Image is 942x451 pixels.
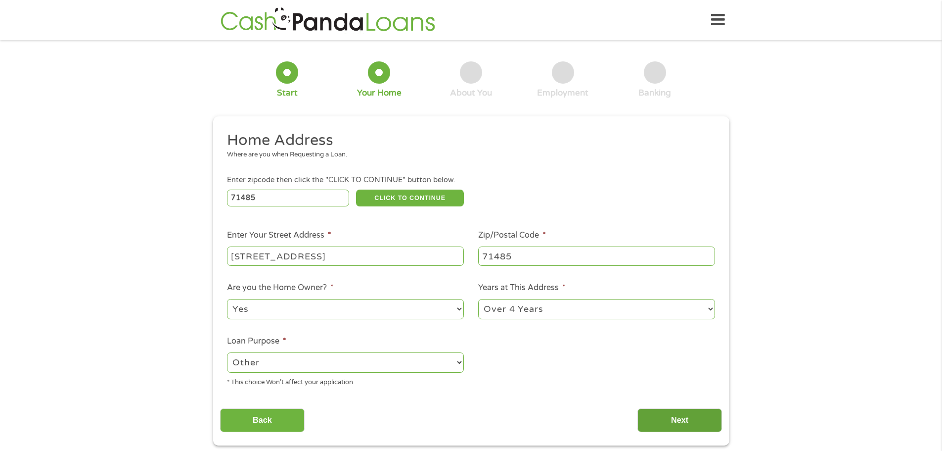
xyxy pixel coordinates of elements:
[277,88,298,99] div: Start
[537,88,588,99] div: Employment
[220,408,305,433] input: Back
[218,6,438,34] img: GetLoanNow Logo
[227,131,708,150] h2: Home Address
[356,190,464,206] button: CLICK TO CONTINUE
[227,283,334,293] label: Are you the Home Owner?
[227,190,349,206] input: Enter Zipcode (e.g 01510)
[450,88,492,99] div: About You
[478,230,546,241] label: Zip/Postal Code
[227,247,464,265] input: 1 Main Street
[227,175,715,186] div: Enter zipcode then click the "CLICK TO CONTINUE" button below.
[227,150,708,160] div: Where are you when Requesting a Loan.
[478,283,566,293] label: Years at This Address
[227,374,464,388] div: * This choice Won’t affect your application
[357,88,402,99] div: Your Home
[637,408,722,433] input: Next
[227,336,286,347] label: Loan Purpose
[227,230,331,241] label: Enter Your Street Address
[638,88,671,99] div: Banking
